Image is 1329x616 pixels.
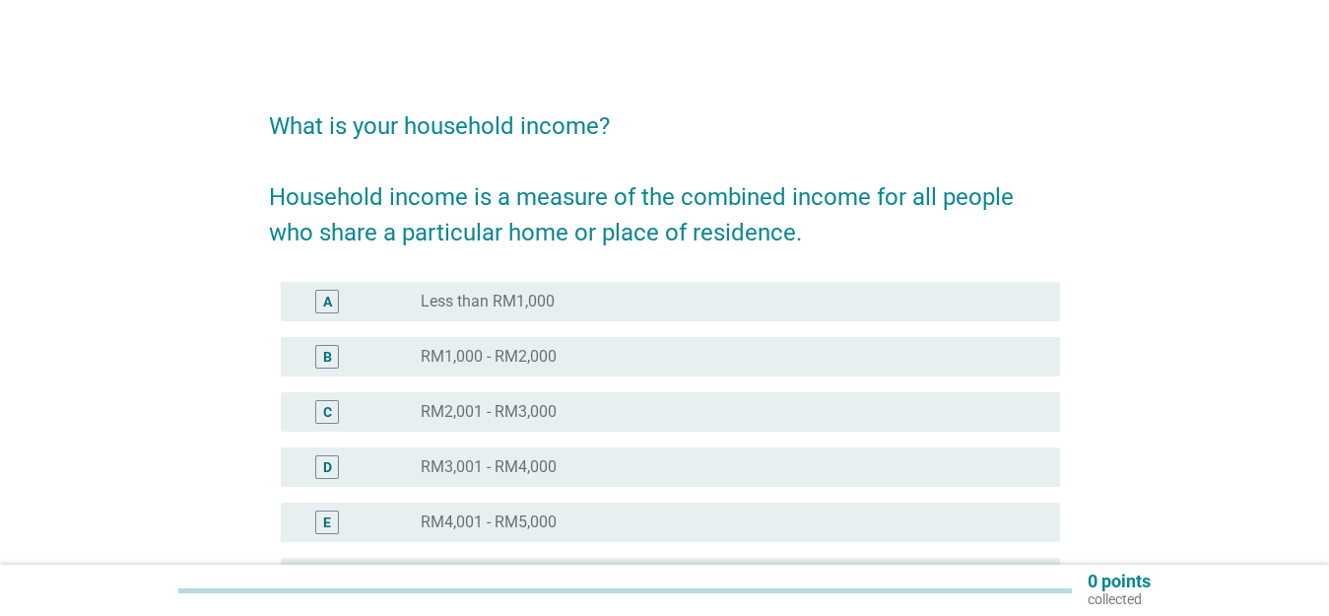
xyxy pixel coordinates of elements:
div: C [323,402,332,423]
div: B [323,347,332,368]
div: D [323,457,332,478]
p: collected [1088,590,1151,608]
div: A [323,292,332,312]
div: E [323,513,331,533]
label: RM3,001 - RM4,000 [421,457,557,477]
p: 0 points [1088,573,1151,590]
label: RM1,000 - RM2,000 [421,347,557,367]
label: RM2,001 - RM3,000 [421,402,557,422]
label: Less than RM1,000 [421,292,555,311]
label: RM4,001 - RM5,000 [421,513,557,532]
h2: What is your household income? Household income is a measure of the combined income for all peopl... [269,89,1060,250]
